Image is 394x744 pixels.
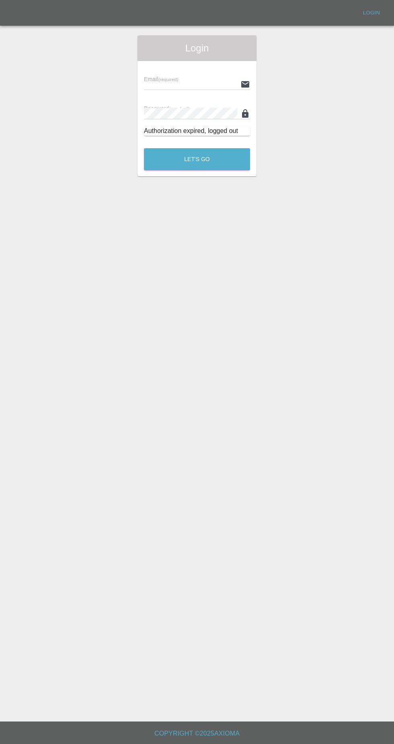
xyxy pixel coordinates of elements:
[144,76,178,82] span: Email
[6,728,388,739] h6: Copyright © 2025 Axioma
[144,105,189,112] span: Password
[144,42,250,55] span: Login
[158,77,179,82] small: (required)
[144,126,250,136] div: Authorization expired, logged out
[359,7,384,19] a: Login
[169,106,189,111] small: (required)
[144,148,250,170] button: Let's Go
